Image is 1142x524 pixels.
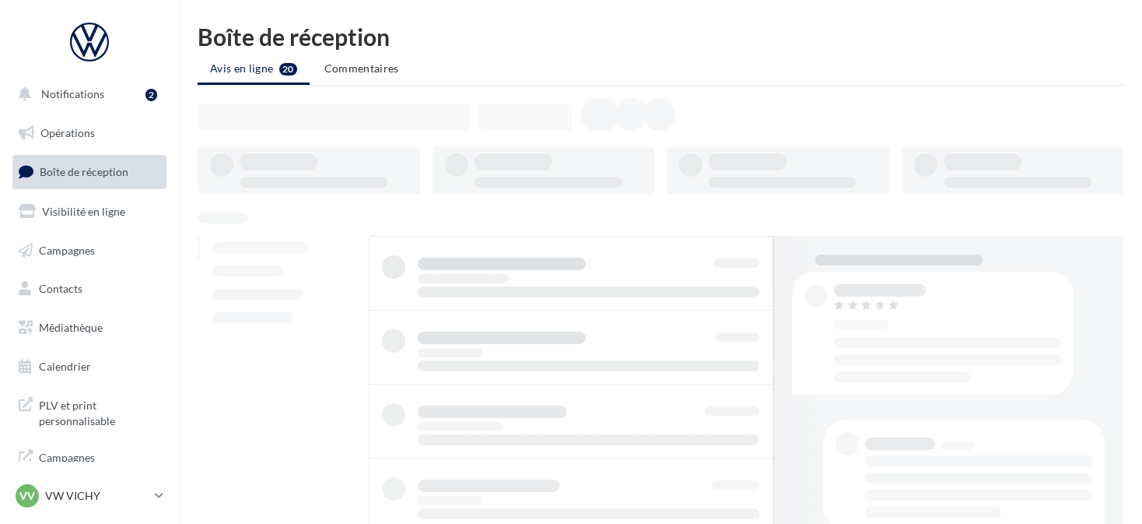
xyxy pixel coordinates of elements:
span: Campagnes [39,243,95,256]
a: Calendrier [9,350,170,383]
a: Campagnes [9,234,170,267]
span: Commentaires [324,62,399,75]
div: 2 [145,89,157,101]
span: Contacts [39,282,82,295]
a: Opérations [9,117,170,149]
a: PLV et print personnalisable [9,389,170,434]
div: Boîte de réception [198,25,1123,48]
span: Notifications [41,87,104,100]
a: Contacts [9,273,170,305]
a: VV VW VICHY [12,481,166,511]
span: Calendrier [39,360,91,373]
a: Boîte de réception [9,155,170,188]
span: VV [19,488,35,504]
a: Visibilité en ligne [9,195,170,228]
span: Opérations [40,126,95,139]
a: Campagnes DataOnDemand [9,441,170,487]
span: PLV et print personnalisable [39,395,160,428]
button: Notifications 2 [9,78,163,111]
span: Campagnes DataOnDemand [39,447,160,480]
p: VW VICHY [45,488,149,504]
span: Médiathèque [39,321,103,334]
span: Boîte de réception [40,165,128,178]
span: Visibilité en ligne [42,205,125,218]
a: Médiathèque [9,311,170,344]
